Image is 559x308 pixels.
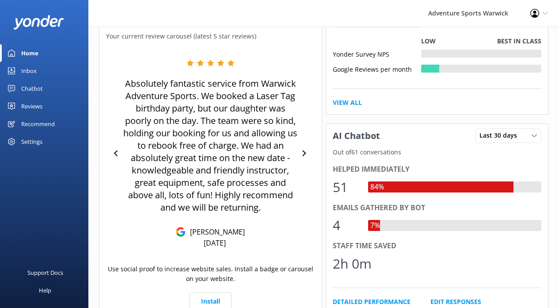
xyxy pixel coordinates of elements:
[333,177,359,198] div: 51
[204,238,226,248] p: [DATE]
[497,36,541,46] p: Best in class
[21,44,38,62] div: Home
[333,202,542,214] div: Emails gathered by bot
[333,98,362,108] a: View All
[21,133,42,150] div: Settings
[99,31,322,41] p: Your current review carousel (latest 5 star reviews)
[21,80,43,97] div: Chatbot
[333,215,359,236] div: 4
[421,36,436,46] p: Low
[326,147,548,157] p: Out of 61 conversations
[21,97,42,115] div: Reviews
[21,62,37,80] div: Inbox
[368,181,386,193] div: 84%
[333,253,372,274] div: 2h 0m
[368,220,382,231] div: 7%
[326,124,387,147] h3: AI Chatbot
[27,264,63,281] div: Support Docs
[176,227,186,237] img: Google Reviews
[430,297,481,307] a: Edit Responses
[333,50,421,58] div: Yonder Survey NPS
[106,264,315,284] p: Use social proof to increase website sales. Install a badge or carousel on your website.
[333,240,542,252] div: Staff time saved
[479,131,522,140] span: Last 30 days
[39,281,51,299] div: Help
[333,297,411,307] a: Detailed Performance
[123,77,298,214] p: Absolutely fantastic service from Warwick Adventure Sports. We booked a Laser Tag birthday party,...
[186,227,245,237] p: [PERSON_NAME]
[333,65,421,73] div: Google Reviews per month
[13,15,64,30] img: yonder-white-logo.png
[21,115,55,133] div: Recommend
[333,164,542,175] div: Helped immediately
